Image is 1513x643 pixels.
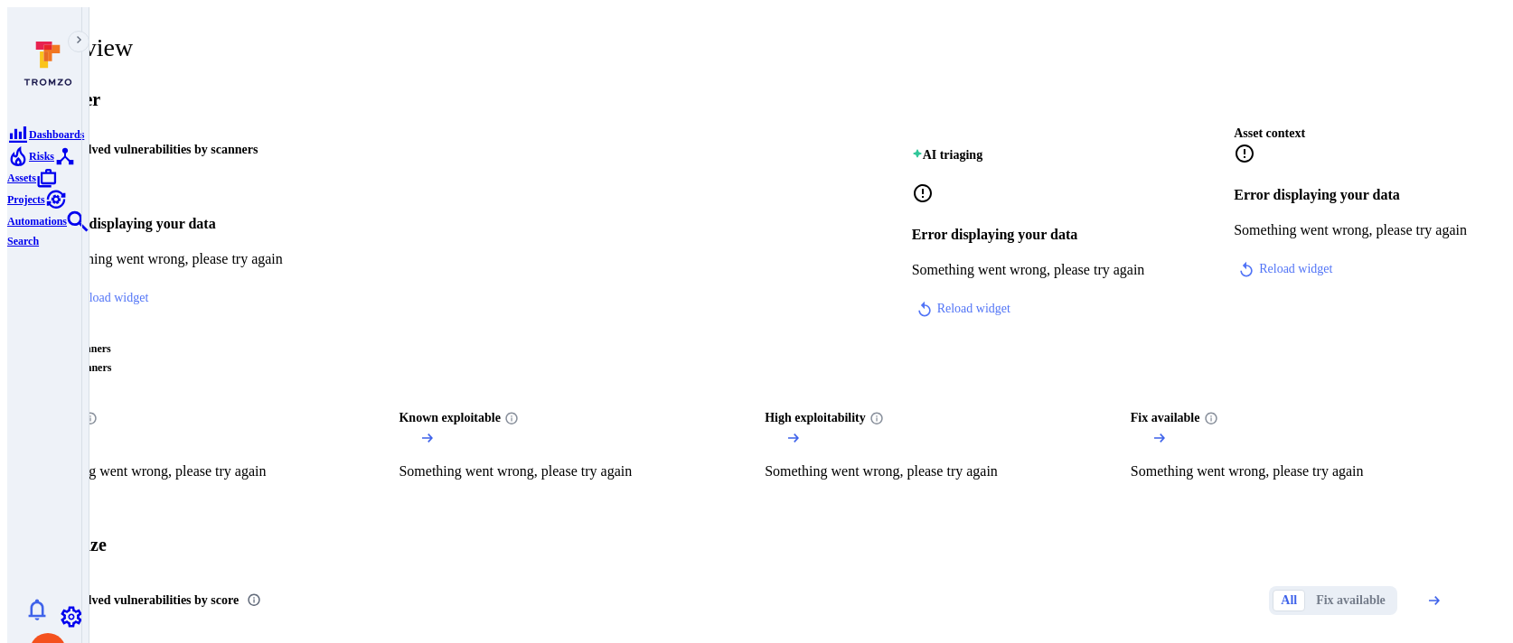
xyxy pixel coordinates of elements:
[765,463,1114,480] p: Something went wrong, please try again
[1234,253,1339,286] button: reload
[504,411,519,425] svg: Confirmed exploitable by KEV
[399,463,747,480] p: Something went wrong, please try again
[1131,463,1480,480] p: Something went wrong, please try again
[7,215,67,228] span: Automations
[29,150,54,163] span: Risks
[73,34,85,49] i: Expand navigation menu
[1131,409,1200,427] span: Fix available
[912,293,1018,326] button: reload
[7,126,84,141] a: Dashboards
[7,235,39,247] span: Search
[1234,187,1480,203] h4: Error displaying your data
[7,172,36,184] span: Assets
[1131,409,1480,499] div: Fix available
[912,146,983,164] h2: AI triaging
[33,87,1480,112] span: Discover
[14,595,60,624] button: Notifications
[33,463,382,480] p: Something went wrong, please try again
[869,411,884,425] svg: EPSS score ≥ 0.7
[50,251,862,267] p: Something went wrong, please try again
[50,361,862,375] span: Ops scanners
[1308,590,1394,611] button: Fix available
[247,592,261,609] div: Number of vulnerabilities in status 'Open' 'Triaged' and 'In process' grouped by score
[7,193,45,206] span: Projects
[50,282,155,315] button: reload
[83,411,98,425] svg: Risk score >=40 , missed SLA
[7,147,54,163] a: Risks
[399,409,500,427] span: Known exploitable
[61,608,82,623] a: Settings
[912,227,1201,243] h4: Error displaying your data
[912,262,1201,278] p: Something went wrong, please try again
[33,409,382,499] div: Must fix
[1204,411,1218,425] svg: Vulnerabilities with fix available
[50,592,239,610] span: Unresolved vulnerabilities by score
[29,128,84,141] span: Dashboards
[68,31,89,52] button: Expand navigation menu
[399,409,747,499] div: Known exploitable
[50,216,862,232] h4: Error displaying your data
[765,409,866,427] span: High exploitability
[1234,126,1305,140] span: Asset context
[765,409,1114,499] div: High exploitability
[1234,222,1480,238] p: Something went wrong, please try again
[1273,590,1305,611] button: All
[50,141,258,159] h2: Unresolved vulnerabilities by scanners
[50,342,862,356] span: Dev scanners
[33,532,1480,557] span: Prioritize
